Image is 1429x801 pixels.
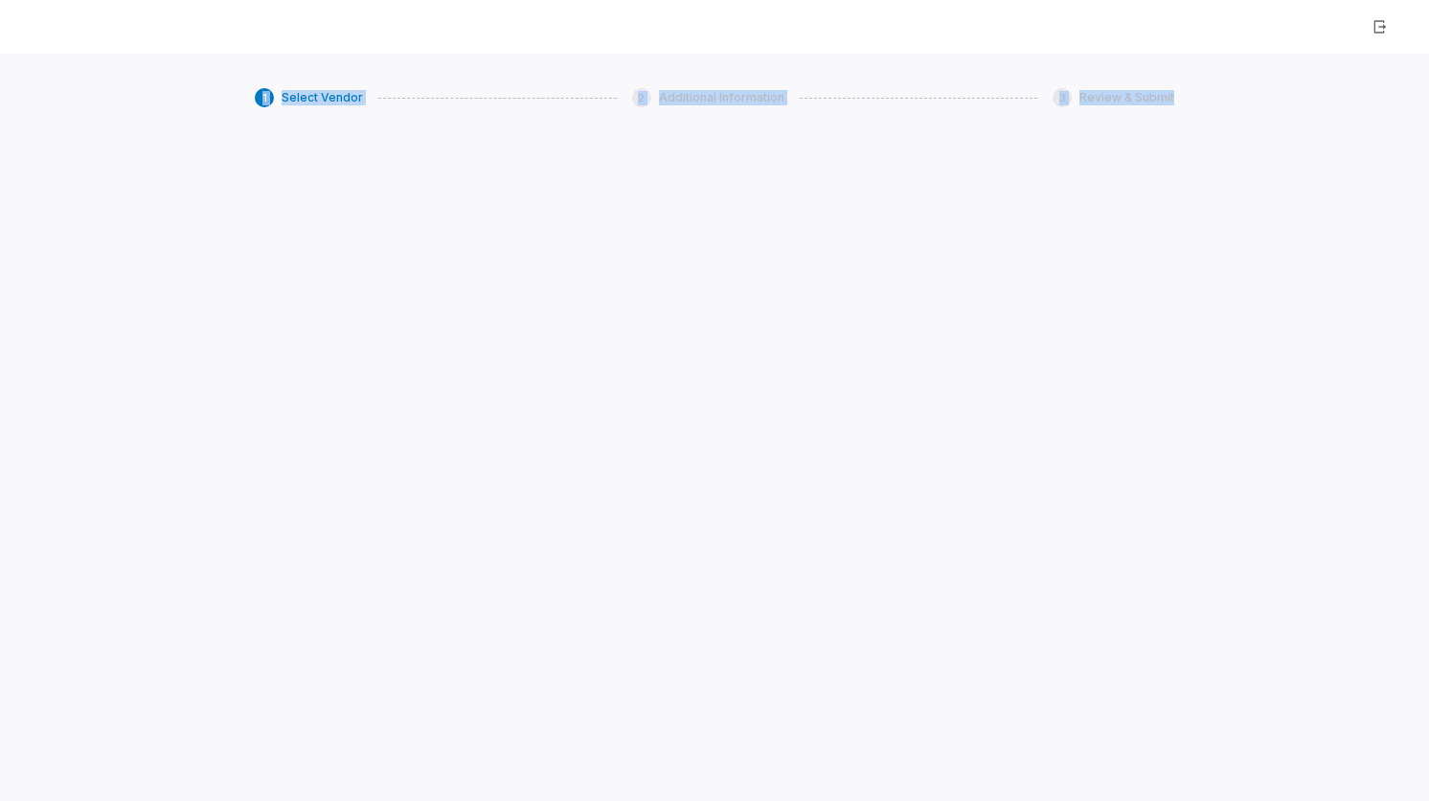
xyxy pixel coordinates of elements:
[659,90,784,105] span: Additional Information
[282,90,363,105] span: Select Vendor
[632,88,651,107] div: 2
[1079,90,1174,105] span: Review & Submit
[255,88,274,107] div: 1
[1053,88,1072,107] div: 3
